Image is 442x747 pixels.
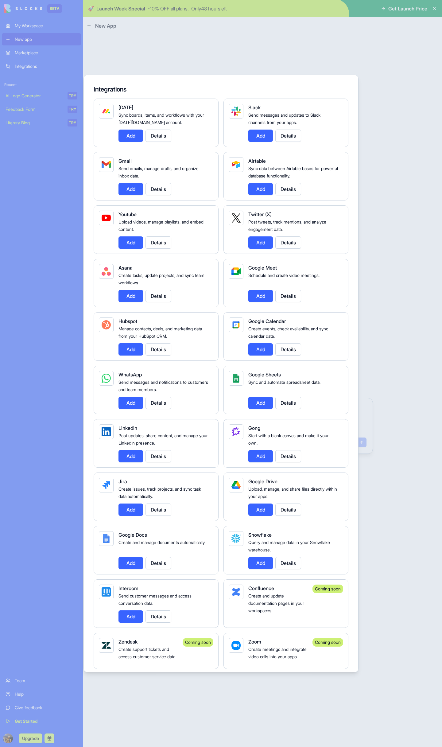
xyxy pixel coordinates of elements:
[118,646,176,659] span: Create support tickets and access customer service data.
[248,646,307,659] span: Create meetings and integrate video calls into your apps.
[248,343,273,355] button: Add
[248,158,266,164] span: Airtable
[275,129,301,142] button: Details
[118,104,133,110] span: [DATE]
[118,112,204,125] span: Sync boards, items, and workflows with your [DATE][DOMAIN_NAME] account.
[118,450,143,462] button: Add
[183,638,213,646] div: Coming soon
[94,68,348,75] p: Manage your connected services and discover new integrations
[275,503,301,516] button: Details
[275,450,301,462] button: Details
[248,503,273,516] button: Add
[118,290,143,302] button: Add
[118,539,205,545] span: Create and manage documents automatically.
[312,584,343,593] div: Coming soon
[248,318,286,324] span: Google Calendar
[145,450,171,462] button: Details
[248,326,328,338] span: Create events, check availability, and sync calendar data.
[275,343,301,355] button: Details
[275,396,301,409] button: Details
[145,343,171,355] button: Details
[118,610,143,622] button: Add
[248,112,320,125] span: Send messages and updates to Slack channels from your apps.
[248,290,273,302] button: Add
[145,396,171,409] button: Details
[248,379,320,384] span: Sync and automate spreadsheet data.
[275,183,301,195] button: Details
[248,165,338,178] span: Sync data between Airtable bases for powerful database functionality.
[145,503,171,516] button: Details
[118,585,138,591] span: Intercom
[118,211,137,217] span: Youtube
[248,236,273,248] button: Add
[118,129,143,142] button: Add
[145,129,171,142] button: Details
[145,183,171,195] button: Details
[248,183,273,195] button: Add
[248,129,273,142] button: Add
[248,371,281,377] span: Google Sheets
[248,211,272,217] span: Twitter (X)
[248,486,337,499] span: Upload, manage, and share files directly within your apps.
[118,272,204,285] span: Create tasks, update projects, and sync team workflows.
[118,486,201,499] span: Create issues, track projects, and sync task data automatically.
[118,219,204,231] span: Upload videos, manage playlists, and embed content.
[118,503,143,516] button: Add
[145,290,171,302] button: Details
[248,219,326,231] span: Post tweets, track mentions, and analyze engagement data.
[118,371,142,377] span: WhatsApp
[248,593,304,613] span: Create and update documentation pages in your workspaces.
[94,85,348,93] h4: Integrations
[248,433,329,445] span: Start with a blank canvas and make it your own.
[118,343,143,355] button: Add
[248,272,320,278] span: Schedule and create video meetings.
[118,379,208,392] span: Send messages and notifications to customers and team members.
[118,593,192,605] span: Send customer messages and access conversation data.
[275,236,301,248] button: Details
[248,478,277,484] span: Google Drive
[248,638,261,644] span: Zoom
[248,539,330,552] span: Query and manage data in your Snowflake warehouse.
[118,318,137,324] span: Hubspot
[118,396,143,409] button: Add
[118,158,132,164] span: Gmail
[118,264,133,270] span: Asana
[118,531,147,538] span: Google Docs
[118,478,127,484] span: Jira
[248,425,260,431] span: Gong
[118,183,143,195] button: Add
[275,557,301,569] button: Details
[118,326,202,338] span: Manage contacts, deals, and marketing data from your HubSpot CRM.
[275,290,301,302] button: Details
[248,396,273,409] button: Add
[248,585,274,591] span: Confluence
[312,638,343,646] div: Coming soon
[118,236,143,248] button: Add
[248,450,273,462] button: Add
[145,236,171,248] button: Details
[248,531,272,538] span: Snowflake
[248,104,261,110] span: Slack
[118,557,143,569] button: Add
[118,425,137,431] span: Linkedin
[145,557,171,569] button: Details
[118,433,208,445] span: Post updates, share content, and manage your LinkedIn presence.
[118,638,138,644] span: Zendesk
[145,610,171,622] button: Details
[248,557,273,569] button: Add
[118,165,199,178] span: Send emails, manage drafts, and organize inbox data.
[248,264,277,270] span: Google Meet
